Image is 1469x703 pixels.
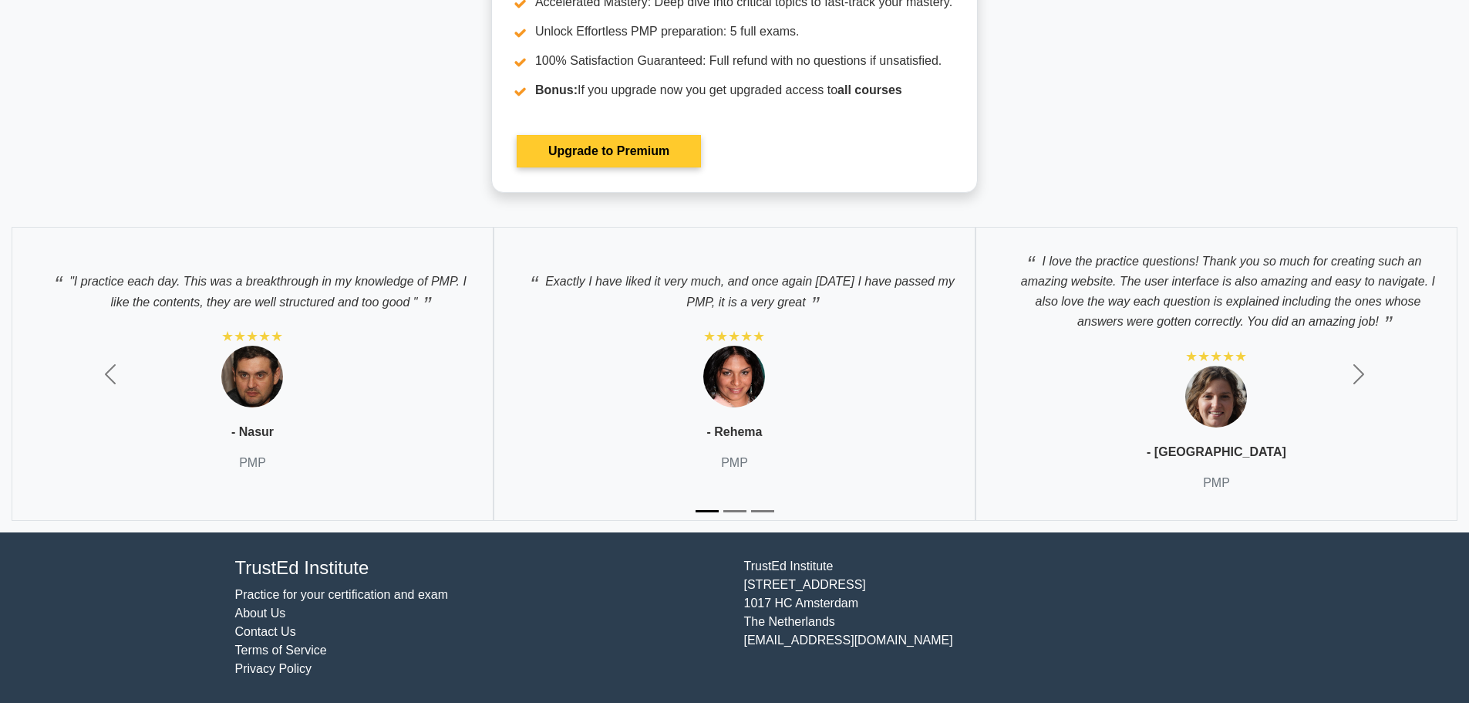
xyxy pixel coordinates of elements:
img: Testimonial 3 [1185,366,1247,428]
a: Practice for your certification and exam [235,588,449,601]
div: ★★★★★ [221,327,283,346]
p: - Rehema [706,423,762,441]
a: Terms of Service [235,644,327,657]
p: PMP [721,454,748,472]
a: Upgrade to Premium [517,135,701,167]
button: Slide 1 [696,502,719,520]
div: TrustEd Institute [STREET_ADDRESS] 1017 HC Amsterdam The Netherlands [EMAIL_ADDRESS][DOMAIN_NAME] [735,557,1244,678]
img: Testimonial 2 [703,346,765,407]
button: Slide 3 [751,502,774,520]
a: Privacy Policy [235,662,312,675]
p: PMP [1203,474,1230,492]
h4: TrustEd Institute [235,557,726,580]
img: Testimonial 1 [221,346,283,407]
p: - Nasur [231,423,274,441]
p: PMP [239,454,266,472]
div: ★★★★★ [1185,347,1247,366]
a: About Us [235,607,286,620]
p: - [GEOGRAPHIC_DATA] [1147,443,1286,461]
div: ★★★★★ [703,327,765,346]
p: I love the practice questions! Thank you so much for creating such an amazing website. The user i... [992,243,1441,331]
button: Slide 2 [723,502,746,520]
p: "I practice each day. This was a breakthrough in my knowledge of PMP. I like the contents, they a... [28,263,477,312]
p: Exactly I have liked it very much, and once again [DATE] I have passed my PMP, it is a very great [510,263,959,312]
a: Contact Us [235,625,296,638]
